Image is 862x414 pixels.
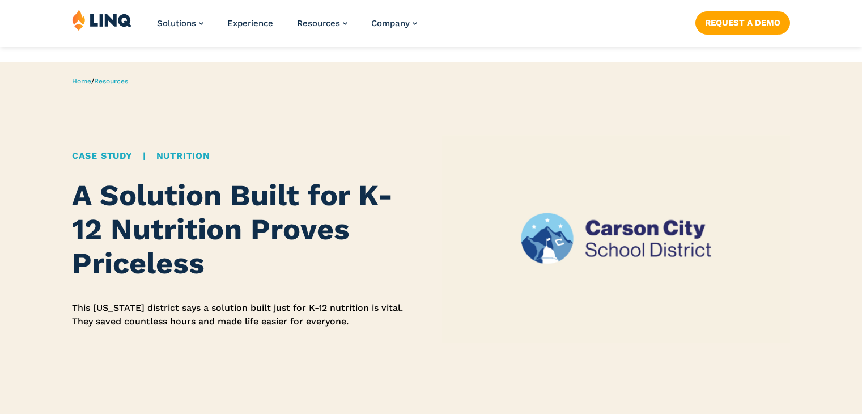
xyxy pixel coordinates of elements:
a: Experience [227,18,273,28]
span: Solutions [157,18,196,28]
a: Request a Demo [695,11,790,34]
a: Resources [94,77,128,85]
img: LINQ | K‑12 Software [72,9,132,31]
p: This [US_STATE] district says a solution built just for K-12 nutrition is vital. They saved count... [72,301,421,329]
span: Resources [297,18,340,28]
a: Case Study [72,150,133,161]
a: Company [371,18,417,28]
a: Nutrition [156,150,210,161]
nav: Primary Navigation [157,9,417,47]
h1: A Solution Built for K-12 Nutrition Proves Priceless [72,179,421,280]
nav: Button Navigation [695,9,790,34]
div: | [72,149,421,163]
a: Solutions [157,18,203,28]
a: Resources [297,18,347,28]
span: Company [371,18,410,28]
span: / [72,77,128,85]
a: Home [72,77,91,85]
img: Carson City Thumbnail [442,135,791,343]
